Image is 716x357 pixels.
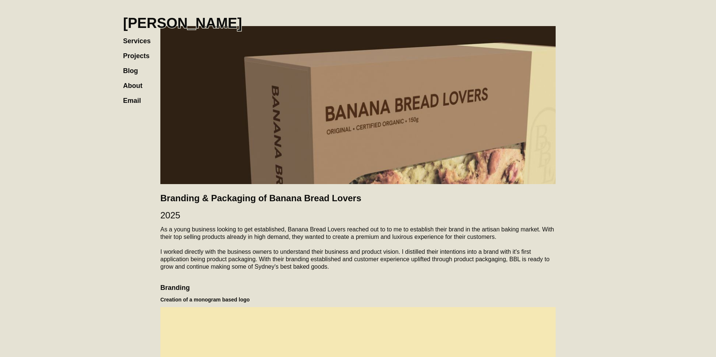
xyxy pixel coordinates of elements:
[160,296,556,303] h5: Creation of a monogram based logo
[160,274,556,292] h4: Branding
[160,192,556,205] h2: Branding & Packaging of Banana Bread Lovers
[123,7,242,31] a: home
[160,226,556,271] p: As a young business looking to get established, Banana Bread Lovers reached out to to me to estab...
[123,45,157,60] a: Projects
[123,30,158,45] a: Services
[123,89,148,104] a: Email
[123,75,150,89] a: About
[123,15,242,31] h1: [PERSON_NAME]
[123,60,145,75] a: Blog
[160,209,556,222] h2: 2025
